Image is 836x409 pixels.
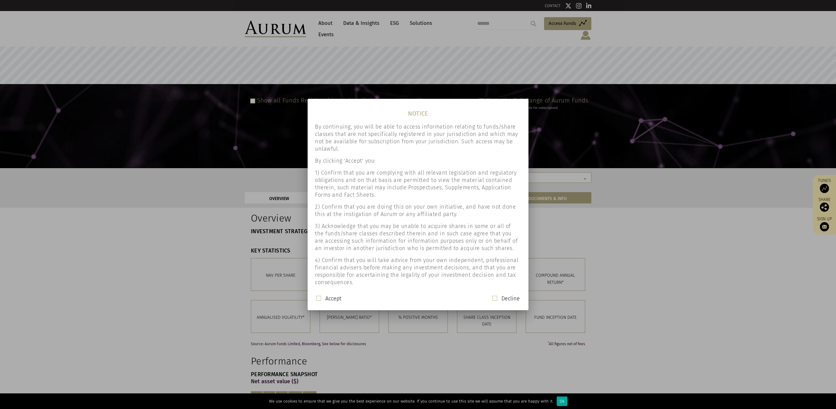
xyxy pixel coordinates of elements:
[315,257,521,286] p: 4) Confirm that you will take advice from your own independent, professional financial advisers b...
[820,184,829,193] img: Access Funds
[557,396,567,406] div: Ok
[325,295,341,302] label: Accept
[315,222,521,252] p: 3) Acknowledge that you may be unable to acquire shares in some or all of the funds/share classes...
[816,216,833,231] a: Sign up
[315,157,521,164] p: By clicking 'Accept' you:
[816,198,833,212] div: Share
[315,169,521,199] p: 1) Confirm that you are complying with all relevant legislation and regulatory obligations and on...
[308,103,528,118] h1: NOTICE
[820,203,829,212] img: Share this post
[816,178,833,193] a: Funds
[315,123,521,152] p: By continuing, you will be able to access information relating to funds/share classes that are no...
[315,203,521,218] p: 2) Confirm that you are doing this on your own initiative, and have not done this at the instigat...
[820,222,829,231] img: Sign up to our newsletter
[501,295,520,302] label: Decline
